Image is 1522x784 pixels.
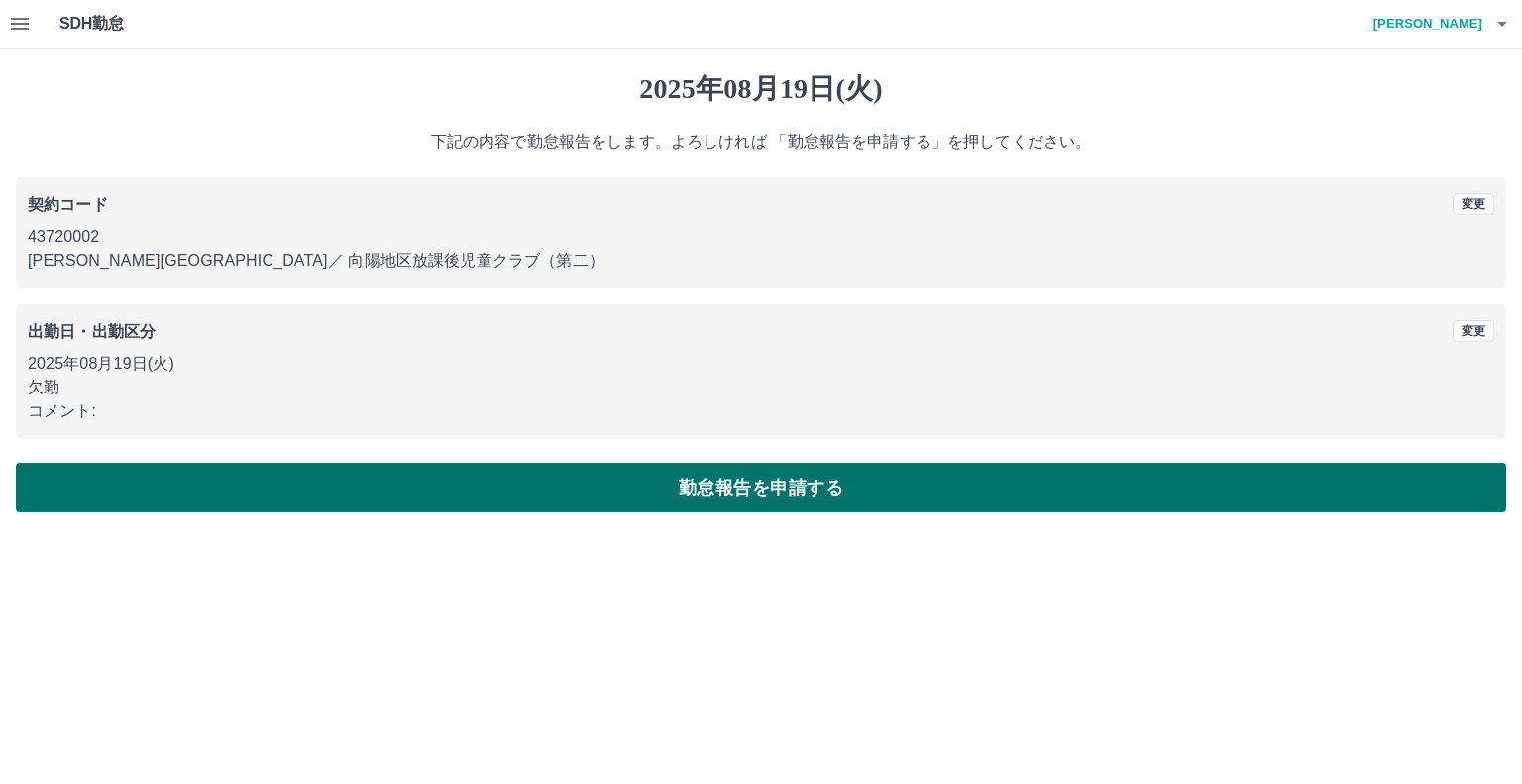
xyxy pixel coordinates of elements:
[28,376,1494,399] p: 欠勤
[16,130,1506,154] p: 下記の内容で勤怠報告をします。よろしければ 「勤怠報告を申請する」を押してください。
[28,399,1494,423] p: コメント:
[1453,320,1494,342] button: 変更
[28,249,1494,273] p: [PERSON_NAME][GEOGRAPHIC_DATA] ／ 向陽地区放課後児童クラブ（第二）
[28,352,1494,376] p: 2025年08月19日(火)
[28,196,108,213] b: 契約コード
[16,463,1506,512] button: 勤怠報告を申請する
[16,72,1506,106] h1: 2025年08月19日(火)
[1453,193,1494,215] button: 変更
[28,323,156,340] b: 出勤日・出勤区分
[28,225,1494,249] p: 43720002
